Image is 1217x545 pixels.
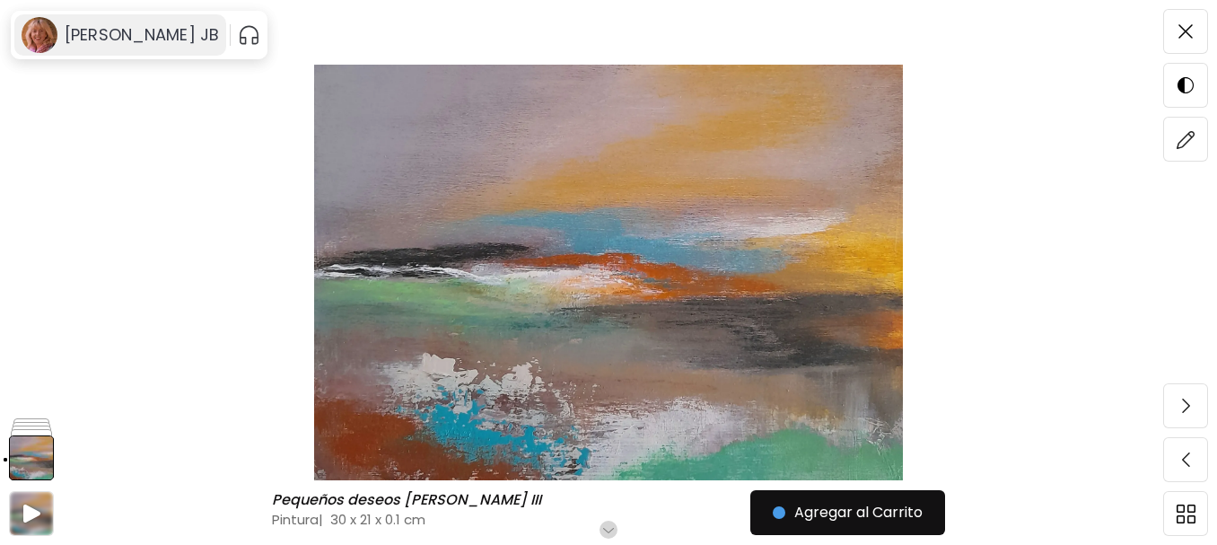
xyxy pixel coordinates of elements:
[773,502,923,523] span: Agregar al Carrito
[65,24,219,46] h6: [PERSON_NAME] JB
[750,490,945,535] button: Agregar al Carrito
[272,491,546,509] h6: Pequeños deseos [PERSON_NAME] III
[238,21,260,49] button: pauseOutline IconGradient Icon
[272,510,794,529] h4: Pintura | 30 x 21 x 0.1 cm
